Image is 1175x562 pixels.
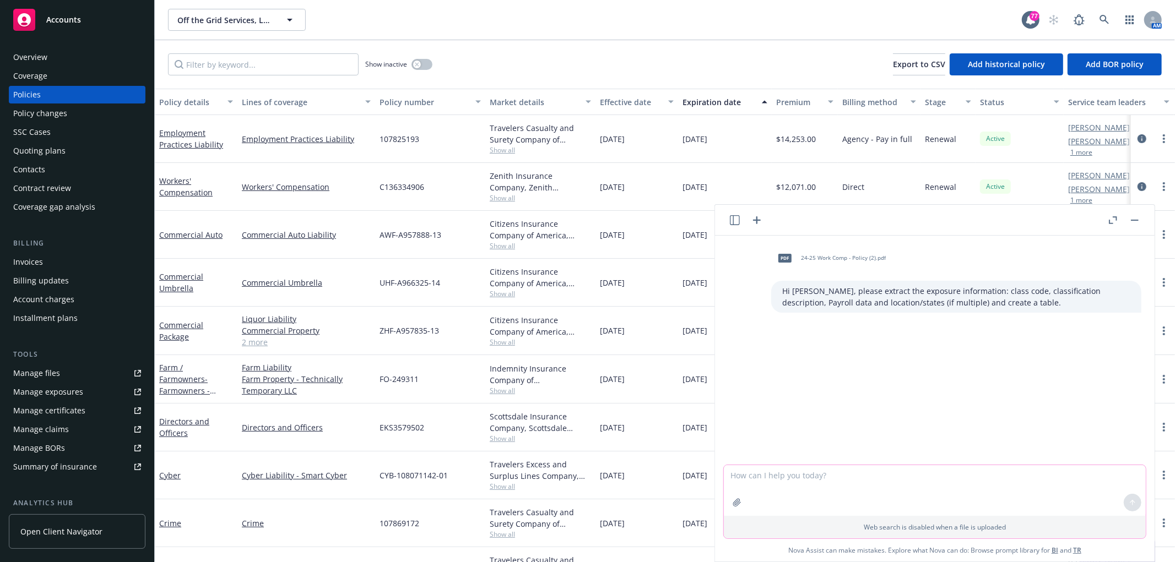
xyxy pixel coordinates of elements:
[9,458,145,476] a: Summary of insurance
[1068,9,1090,31] a: Report a Bug
[730,522,1139,532] p: Web search is disabled when a file is uploaded
[1068,96,1157,108] div: Service team leaders
[1157,516,1171,530] a: more
[159,362,210,419] a: Farm / Farmowners
[925,133,956,145] span: Renewal
[490,459,591,482] div: Travelers Excess and Surplus Lines Company, Travelers Insurance, Corvus Insurance (Travelers)
[842,181,864,193] span: Direct
[242,313,371,325] a: Liquor Liability
[380,133,419,145] span: 107825193
[380,277,440,288] span: UHF-A966325-14
[600,96,662,108] div: Effective date
[9,349,145,360] div: Tools
[683,470,707,481] span: [DATE]
[1068,122,1130,133] a: [PERSON_NAME]
[788,539,1081,561] span: Nova Assist can make mistakes. Explore what Nova can do: Browse prompt library for and
[155,89,237,115] button: Policy details
[242,422,371,433] a: Directors and Officers
[9,86,145,103] a: Policies
[13,142,66,160] div: Quoting plans
[380,96,469,108] div: Policy number
[1119,9,1141,31] a: Switch app
[771,244,888,272] div: pdf24-25 Work Comp - Policy (2).pdf
[20,526,102,537] span: Open Client Navigator
[380,325,439,336] span: ZHF-A957835-13
[600,133,625,145] span: [DATE]
[9,238,145,249] div: Billing
[490,266,591,289] div: Citizens Insurance Company of America, Hanover Insurance Group
[490,363,591,386] div: Indemnity Insurance Company of [GEOGRAPHIC_DATA], Chubb Group
[1157,468,1171,482] a: more
[13,272,69,290] div: Billing updates
[9,105,145,122] a: Policy changes
[13,253,43,271] div: Invoices
[9,364,145,382] a: Manage files
[842,96,904,108] div: Billing method
[1157,324,1171,337] a: more
[1070,149,1092,156] button: 1 more
[683,325,707,336] span: [DATE]
[838,89,920,115] button: Billing method
[1030,11,1039,21] div: 77
[242,96,359,108] div: Lines of coverage
[776,96,821,108] div: Premium
[9,48,145,66] a: Overview
[1135,180,1149,193] a: circleInformation
[159,271,203,293] a: Commercial Umbrella
[375,89,485,115] button: Policy number
[490,482,591,491] span: Show all
[1068,135,1130,147] a: [PERSON_NAME]
[600,470,625,481] span: [DATE]
[600,422,625,433] span: [DATE]
[13,364,60,382] div: Manage files
[365,59,407,69] span: Show inactive
[1157,421,1171,434] a: more
[920,89,976,115] button: Stage
[1135,132,1149,145] a: circleInformation
[490,193,591,203] span: Show all
[9,383,145,401] span: Manage exposures
[490,96,579,108] div: Market details
[600,325,625,336] span: [DATE]
[46,15,81,24] span: Accounts
[490,506,591,530] div: Travelers Casualty and Surety Company of America, Travelers Insurance
[1157,180,1171,193] a: more
[159,128,223,150] a: Employment Practices Liability
[159,470,181,481] a: Cyber
[13,198,95,216] div: Coverage gap analysis
[159,230,223,240] a: Commercial Auto
[380,470,448,481] span: CYB-108071142-01
[772,89,838,115] button: Premium
[380,517,419,529] span: 107869172
[600,373,625,385] span: [DATE]
[1157,132,1171,145] a: more
[168,53,359,75] input: Filter by keyword...
[1086,59,1144,69] span: Add BOR policy
[242,517,371,529] a: Crime
[984,134,1006,144] span: Active
[380,181,424,193] span: C136334906
[242,336,371,348] a: 2 more
[9,123,145,141] a: SSC Cases
[600,277,625,288] span: [DATE]
[683,181,707,193] span: [DATE]
[893,53,945,75] button: Export to CSV
[159,320,203,342] a: Commercial Package
[678,89,772,115] button: Expiration date
[595,89,678,115] button: Effective date
[1093,9,1116,31] a: Search
[159,176,213,198] a: Workers' Compensation
[9,498,145,509] div: Analytics hub
[683,422,707,433] span: [DATE]
[1073,545,1081,555] a: TR
[1157,373,1171,386] a: more
[242,325,371,336] a: Commercial Property
[177,14,273,26] span: Off the Grid Services, LLC
[984,182,1006,192] span: Active
[842,133,912,145] span: Agency - Pay in full
[9,67,145,85] a: Coverage
[1157,228,1171,241] a: more
[13,86,41,103] div: Policies
[490,289,591,298] span: Show all
[490,218,591,241] div: Citizens Insurance Company of America, Hanover Insurance Group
